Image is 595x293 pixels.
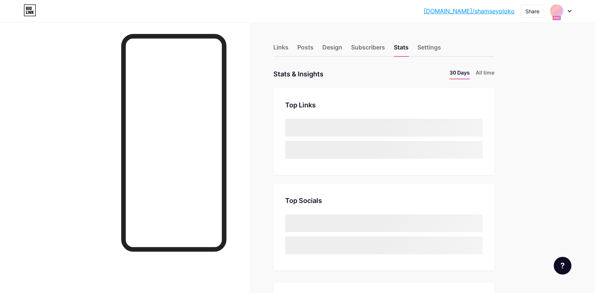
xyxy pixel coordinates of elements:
[476,69,494,79] li: All time
[273,69,323,79] div: Stats & Insights
[525,7,539,15] div: Share
[273,43,288,56] div: Links
[285,100,483,110] div: Top Links
[417,43,441,56] div: Settings
[351,43,385,56] div: Subscribers
[297,43,314,56] div: Posts
[449,69,470,79] li: 30 Days
[424,7,515,15] a: [DOMAIN_NAME]/shamseyoloko
[322,43,342,56] div: Design
[285,196,483,206] div: Top Socials
[394,43,409,56] div: Stats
